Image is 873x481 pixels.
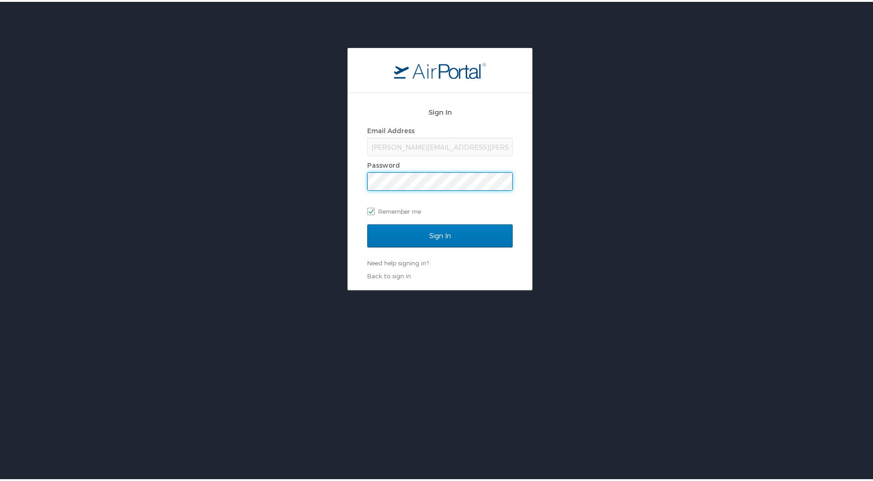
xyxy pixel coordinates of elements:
a: Back to sign in [367,270,411,278]
img: logo [394,60,486,77]
label: Email Address [367,125,415,133]
input: Sign In [367,223,513,246]
label: Password [367,159,400,167]
h2: Sign In [367,105,513,116]
a: Need help signing in? [367,258,429,265]
label: Remember me [367,203,513,217]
